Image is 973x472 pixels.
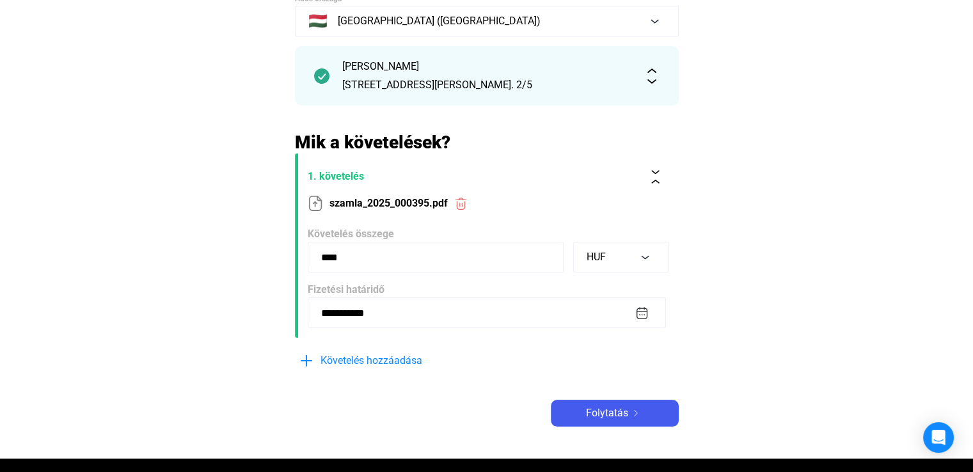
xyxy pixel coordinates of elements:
button: HUF [573,242,669,272]
span: Fizetési határidő [308,283,384,295]
span: Követelés összege [308,228,394,240]
button: trash-red [448,190,475,217]
img: upload-paper [308,196,323,211]
span: szamla_2025_000395.pdf [329,196,448,211]
div: Open Intercom Messenger [923,422,954,453]
img: checkmark-darker-green-circle [314,68,329,84]
span: [GEOGRAPHIC_DATA] ([GEOGRAPHIC_DATA]) [338,13,541,29]
img: trash-red [454,197,468,210]
span: Követelés hozzáadása [320,353,422,368]
button: 🇭🇺[GEOGRAPHIC_DATA] ([GEOGRAPHIC_DATA]) [295,6,679,36]
button: collapse [642,163,669,190]
div: [PERSON_NAME] [342,59,631,74]
button: plus-blueKövetelés hozzáadása [295,347,487,374]
span: HUF [587,251,606,263]
h2: Mik a követelések? [295,131,679,153]
div: [STREET_ADDRESS][PERSON_NAME]. 2/5 [342,77,631,93]
span: 🇭🇺 [308,13,328,29]
span: Folytatás [586,405,628,421]
img: plus-blue [299,353,314,368]
img: collapse [649,170,662,184]
img: arrow-right-white [628,410,644,416]
span: 1. követelés [308,169,637,184]
button: Folytatásarrow-right-white [551,400,679,427]
img: expand [644,68,660,84]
